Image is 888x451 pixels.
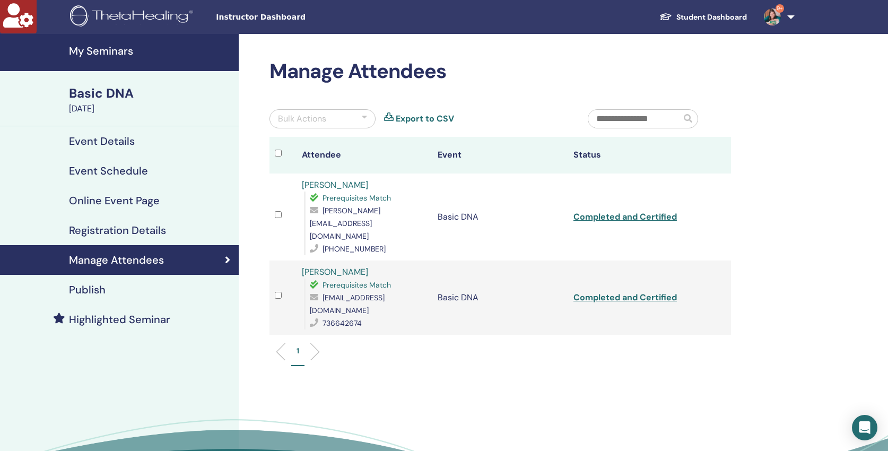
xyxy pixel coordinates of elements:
[432,261,568,335] td: Basic DNA
[852,415,877,440] div: Open Intercom Messenger
[216,12,375,23] span: Instructor Dashboard
[69,102,232,115] div: [DATE]
[764,8,781,25] img: default.jpg
[310,293,385,315] span: [EMAIL_ADDRESS][DOMAIN_NAME]
[69,313,170,326] h4: Highlighted Seminar
[432,174,568,261] td: Basic DNA
[69,194,160,207] h4: Online Event Page
[297,345,299,357] p: 1
[269,59,731,84] h2: Manage Attendees
[323,193,391,203] span: Prerequisites Match
[297,137,432,174] th: Attendee
[69,45,232,57] h4: My Seminars
[568,137,704,174] th: Status
[323,244,386,254] span: [PHONE_NUMBER]
[69,84,232,102] div: Basic DNA
[651,7,755,27] a: Student Dashboard
[776,4,784,13] span: 9+
[302,266,368,277] a: [PERSON_NAME]
[659,12,672,21] img: graduation-cap-white.svg
[323,280,391,290] span: Prerequisites Match
[70,5,197,29] img: logo.png
[432,137,568,174] th: Event
[69,135,135,148] h4: Event Details
[69,254,164,266] h4: Manage Attendees
[69,164,148,177] h4: Event Schedule
[310,206,380,241] span: [PERSON_NAME][EMAIL_ADDRESS][DOMAIN_NAME]
[69,224,166,237] h4: Registration Details
[573,211,677,222] a: Completed and Certified
[63,84,239,115] a: Basic DNA[DATE]
[396,112,454,125] a: Export to CSV
[69,283,106,296] h4: Publish
[278,112,326,125] div: Bulk Actions
[302,179,368,190] a: [PERSON_NAME]
[573,292,677,303] a: Completed and Certified
[323,318,362,328] span: 736642674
